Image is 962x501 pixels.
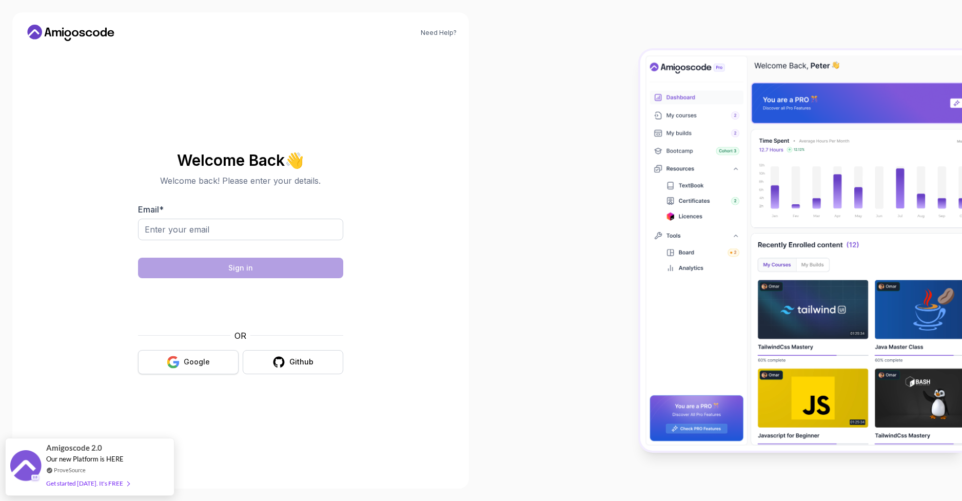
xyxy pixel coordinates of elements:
[228,263,253,273] div: Sign in
[138,350,239,374] button: Google
[138,152,343,168] h2: Welcome Back
[138,258,343,278] button: Sign in
[138,219,343,240] input: Enter your email
[46,455,124,463] span: Our new Platform is HERE
[138,175,343,187] p: Welcome back! Please enter your details.
[46,442,102,454] span: Amigoscode 2.0
[285,152,304,168] span: 👋
[138,204,164,215] label: Email *
[163,284,318,323] iframe: Widget contendo caixa de seleção para desafio de segurança hCaptcha
[234,330,246,342] p: OR
[243,350,343,374] button: Github
[184,357,210,367] div: Google
[289,357,313,367] div: Github
[10,450,41,484] img: provesource social proof notification image
[54,466,86,474] a: ProveSource
[421,29,457,37] a: Need Help?
[25,25,117,41] a: Home link
[640,50,962,451] img: Amigoscode Dashboard
[46,477,129,489] div: Get started [DATE]. It's FREE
